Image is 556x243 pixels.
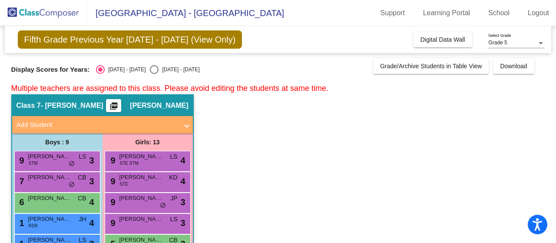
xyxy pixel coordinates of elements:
[17,197,24,207] span: 6
[159,66,199,73] div: [DATE] - [DATE]
[119,173,163,182] span: [PERSON_NAME]
[119,215,163,223] span: [PERSON_NAME]
[89,216,94,230] span: 4
[160,202,166,209] span: do_not_disturb_alt
[17,218,24,228] span: 1
[373,58,489,74] button: Grade/Archive Students in Table View
[106,99,121,112] button: Print Students Details
[416,6,477,20] a: Learning Portal
[28,152,72,161] span: [PERSON_NAME]
[87,6,284,20] span: [GEOGRAPHIC_DATA] - [GEOGRAPHIC_DATA]
[28,215,72,223] span: [PERSON_NAME]
[103,133,193,151] div: Girls: 13
[17,176,24,186] span: 7
[79,152,86,161] span: LS
[170,215,177,224] span: LS
[11,84,328,93] span: Multiple teachers are assigned to this class. Please avoid editing the students at same time.
[481,6,516,20] a: School
[130,101,188,110] span: [PERSON_NAME]
[119,152,163,161] span: [PERSON_NAME]
[170,194,177,203] span: JP
[28,173,72,182] span: [PERSON_NAME]
[170,152,177,161] span: LS
[109,197,116,207] span: 9
[521,6,556,20] a: Logout
[78,173,86,182] span: CB
[180,154,185,167] span: 4
[79,215,86,224] span: JH
[109,218,116,228] span: 9
[414,32,472,47] button: Digital Data Wall
[105,66,146,73] div: [DATE] - [DATE]
[78,194,86,203] span: CB
[420,36,465,43] span: Digital Data Wall
[109,176,116,186] span: 9
[500,63,527,70] span: Download
[380,63,482,70] span: Grade/Archive Students in Table View
[89,154,94,167] span: 3
[29,160,38,166] span: STM
[109,102,119,114] mat-icon: picture_as_pdf
[109,156,116,165] span: 9
[120,160,139,166] span: STE STM
[180,216,185,230] span: 3
[11,66,90,73] span: Display Scores for Years:
[169,173,177,182] span: KD
[180,175,185,188] span: 4
[89,175,94,188] span: 3
[374,6,412,20] a: Support
[69,181,75,188] span: do_not_disturb_alt
[12,133,103,151] div: Boys : 9
[89,196,94,209] span: 4
[488,40,507,46] span: Grade 5
[28,194,72,203] span: [PERSON_NAME]
[17,101,41,110] span: Class 7
[69,160,75,167] span: do_not_disturb_alt
[493,58,534,74] button: Download
[17,120,178,130] mat-panel-title: Add Student
[41,101,103,110] span: - [PERSON_NAME]
[12,116,193,133] mat-expansion-panel-header: Add Student
[17,156,24,165] span: 9
[96,65,199,74] mat-radio-group: Select an option
[120,181,128,187] span: STE
[18,30,242,49] span: Fifth Grade Previous Year [DATE] - [DATE] (View Only)
[29,223,38,229] span: RSR
[119,194,163,203] span: [PERSON_NAME]
[180,196,185,209] span: 3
